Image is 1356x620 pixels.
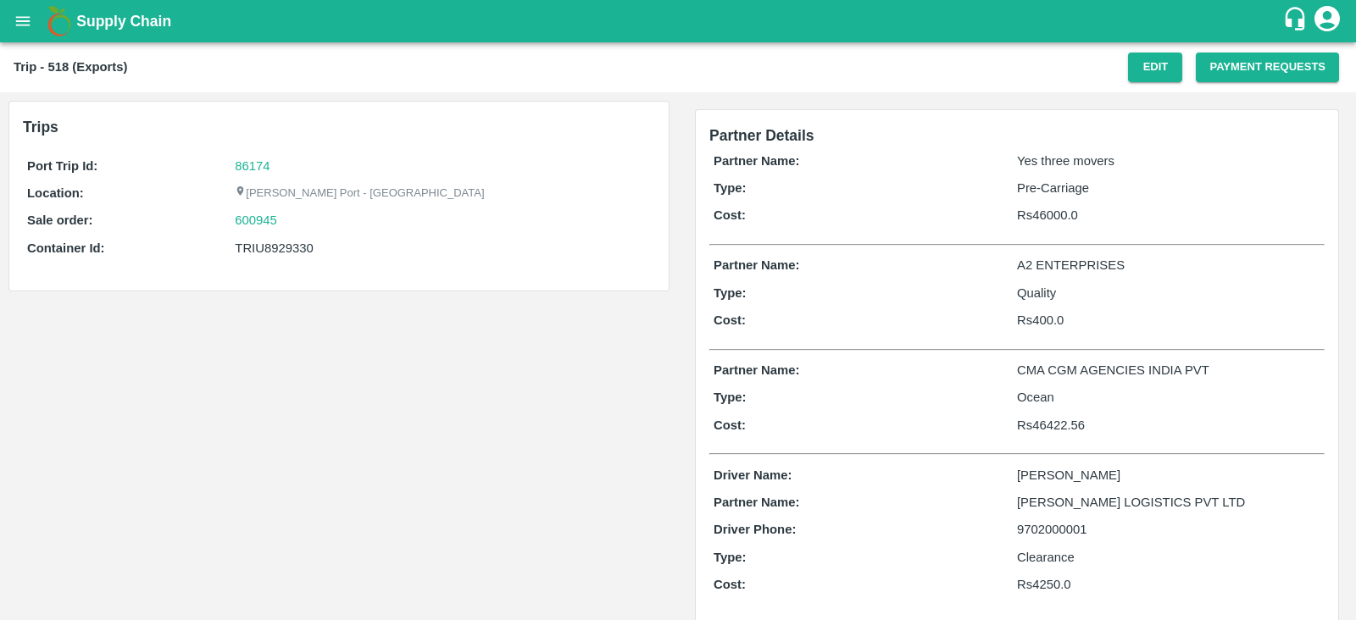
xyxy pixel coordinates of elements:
[235,239,651,257] div: TRIU8929330
[27,186,84,200] b: Location:
[714,363,799,377] b: Partner Name:
[714,551,747,564] b: Type:
[1017,388,1320,407] p: Ocean
[76,13,171,30] b: Supply Chain
[1017,284,1320,302] p: Quality
[1017,179,1320,197] p: Pre-Carriage
[1017,416,1320,435] p: Rs 46422.56
[27,241,105,255] b: Container Id:
[23,119,58,136] b: Trips
[1017,206,1320,224] p: Rs 46000.0
[1017,361,1320,379] p: CMA CGM AGENCIES INDIA PVT
[709,127,814,144] span: Partner Details
[714,578,746,591] b: Cost:
[714,154,799,168] b: Partner Name:
[1282,6,1312,36] div: customer-support
[1017,256,1320,274] p: A2 ENTERPRISES
[1017,152,1320,170] p: Yes three movers
[1017,520,1320,539] p: 9702000001
[27,213,93,227] b: Sale order:
[1312,3,1342,39] div: account of current user
[1017,548,1320,567] p: Clearance
[714,286,747,300] b: Type:
[3,2,42,41] button: open drawer
[714,181,747,195] b: Type:
[714,418,746,432] b: Cost:
[235,159,270,173] a: 86174
[14,60,127,74] b: Trip - 518 (Exports)
[42,4,76,38] img: logo
[714,258,799,272] b: Partner Name:
[1017,466,1320,484] p: [PERSON_NAME]
[235,185,484,202] p: [PERSON_NAME] Port - [GEOGRAPHIC_DATA]
[1017,311,1320,329] p: Rs 400.0
[714,468,792,482] b: Driver Name:
[1017,493,1320,512] p: [PERSON_NAME] LOGISTICS PVT LTD
[1196,53,1339,82] button: Payment Requests
[1017,575,1320,594] p: Rs 4250.0
[27,159,97,173] b: Port Trip Id:
[714,495,799,509] b: Partner Name:
[235,211,277,230] a: 600945
[714,523,796,536] b: Driver Phone:
[1128,53,1182,82] button: Edit
[714,390,747,404] b: Type:
[76,9,1282,33] a: Supply Chain
[714,313,746,327] b: Cost:
[714,208,746,222] b: Cost:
